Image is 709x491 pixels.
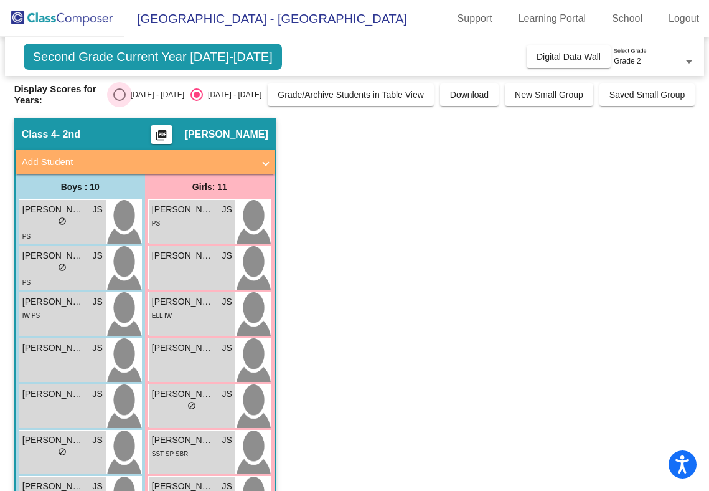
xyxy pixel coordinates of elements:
[22,249,85,262] span: [PERSON_NAME]
[22,434,85,447] span: [PERSON_NAME]
[57,128,80,141] span: - 2nd
[92,203,102,216] span: JS
[152,434,214,447] span: [PERSON_NAME]
[152,388,214,401] span: [PERSON_NAME]
[22,295,85,308] span: [PERSON_NAME]
[22,388,85,401] span: [PERSON_NAME]
[222,295,232,308] span: JS
[609,90,685,100] span: Saved Small Group
[92,341,102,355] span: JS
[222,249,232,262] span: JS
[58,217,67,226] span: do_not_disturb_alt
[152,341,214,355] span: [PERSON_NAME]
[113,88,261,101] mat-radio-group: Select an option
[16,174,145,199] div: Boys : 10
[22,203,85,216] span: [PERSON_NAME]
[58,447,67,456] span: do_not_disturb_alt
[602,9,652,29] a: School
[124,9,407,29] span: [GEOGRAPHIC_DATA] - [GEOGRAPHIC_DATA]
[22,233,31,240] span: PS
[151,125,172,144] button: Print Students Details
[152,249,214,262] span: [PERSON_NAME]
[278,90,424,100] span: Grade/Archive Students in Table View
[16,150,275,174] mat-expansion-panel-header: Add Student
[126,89,184,100] div: [DATE] - [DATE]
[450,90,489,100] span: Download
[222,341,232,355] span: JS
[22,312,40,319] span: IW PS
[187,401,196,410] span: do_not_disturb_alt
[515,90,583,100] span: New Small Group
[22,128,57,141] span: Class 4
[58,263,67,272] span: do_not_disturb_alt
[659,9,709,29] a: Logout
[599,83,695,106] button: Saved Small Group
[222,388,232,401] span: JS
[527,45,611,68] button: Digital Data Wall
[222,434,232,447] span: JS
[152,295,214,308] span: [PERSON_NAME]
[22,279,31,286] span: PS
[614,57,641,65] span: Grade 2
[440,83,499,106] button: Download
[92,388,102,401] span: JS
[505,83,593,106] button: New Small Group
[152,450,189,457] span: SST SP SBR
[509,9,596,29] a: Learning Portal
[154,129,169,146] mat-icon: picture_as_pdf
[145,174,275,199] div: Girls: 11
[92,295,102,308] span: JS
[268,83,434,106] button: Grade/Archive Students in Table View
[24,44,282,70] span: Second Grade Current Year [DATE]-[DATE]
[222,203,232,216] span: JS
[152,203,214,216] span: [PERSON_NAME]
[537,52,601,62] span: Digital Data Wall
[203,89,261,100] div: [DATE] - [DATE]
[22,341,85,355] span: [PERSON_NAME]
[22,155,253,169] mat-panel-title: Add Student
[152,220,160,227] span: PS
[14,83,104,106] span: Display Scores for Years:
[92,249,102,262] span: JS
[92,434,102,447] span: JS
[185,128,268,141] span: [PERSON_NAME]
[152,312,172,319] span: ELL IW
[448,9,502,29] a: Support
